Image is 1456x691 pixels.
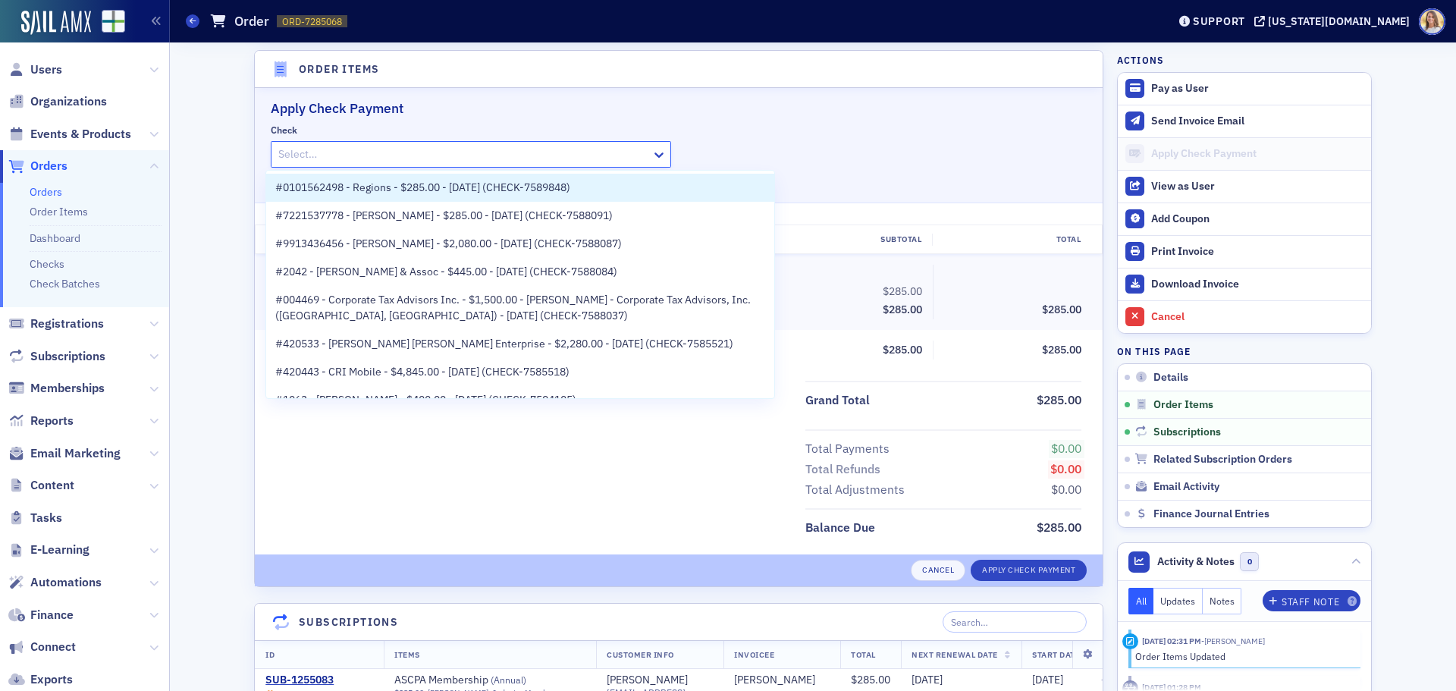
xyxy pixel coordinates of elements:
[30,413,74,429] span: Reports
[1419,8,1445,35] span: Profile
[1151,147,1363,161] div: Apply Check Payment
[773,233,932,245] div: Subtotal
[805,481,905,499] div: Total Adjustments
[1042,303,1081,316] span: $285.00
[282,15,342,28] span: ORD-7285068
[805,440,895,458] span: Total Payments
[1032,673,1063,686] span: [DATE]
[1128,588,1154,614] button: All
[1153,453,1292,466] span: Related Subscription Orders
[30,542,89,558] span: E-Learning
[275,236,622,252] span: #9913436456 - [PERSON_NAME] - $2,080.00 - [DATE] (CHECK-7588087)
[1118,105,1371,137] button: Send Invoice Email
[734,674,815,687] a: [PERSON_NAME]
[8,671,73,688] a: Exports
[30,316,104,332] span: Registrations
[805,519,875,537] div: Balance Due
[21,11,91,35] img: SailAMX
[30,185,62,199] a: Orders
[275,336,733,352] span: #420533 - [PERSON_NAME] [PERSON_NAME] Enterprise - $2,280.00 - [DATE] (CHECK-7585521)
[1151,212,1363,226] div: Add Coupon
[275,264,617,280] span: #2042 - [PERSON_NAME] & Assoc - $445.00 - [DATE] (CHECK-7588084)
[91,10,125,36] a: View Homepage
[1254,16,1415,27] button: [US_STATE][DOMAIN_NAME]
[1153,588,1203,614] button: Updates
[1050,461,1081,476] span: $0.00
[275,292,765,324] span: #004469 - Corporate Tax Advisors Inc. - $1,500.00 - [PERSON_NAME] - Corporate Tax Advisors, Inc. ...
[8,413,74,429] a: Reports
[8,542,89,558] a: E-Learning
[1118,268,1371,300] a: Download Invoice
[805,391,870,410] div: Grand Total
[30,257,64,271] a: Checks
[275,208,613,224] span: #7221537778 - [PERSON_NAME] - $285.00 - [DATE] (CHECK-7588091)
[8,61,62,78] a: Users
[1037,520,1081,535] span: $285.00
[275,180,570,196] span: #0101562498 - Regions - $285.00 - [DATE] (CHECK-7589848)
[1118,170,1371,203] button: View as User
[607,649,674,659] span: Customer Info
[30,126,131,143] span: Events & Products
[491,674,526,686] span: ( Annual )
[1201,636,1265,646] span: Lauren Curl
[8,126,131,143] a: Events & Products
[299,614,398,630] h4: Subscriptions
[883,284,922,298] span: $285.00
[30,348,105,365] span: Subscriptions
[30,445,121,462] span: Email Marketing
[1151,310,1363,324] div: Cancel
[1037,392,1081,407] span: $285.00
[911,560,965,581] button: Cancel
[805,481,910,499] span: Total Adjustments
[8,93,107,110] a: Organizations
[1051,441,1081,456] span: $0.00
[1282,598,1339,606] div: Staff Note
[1142,636,1201,646] time: 7/24/2025 02:31 PM
[1153,507,1269,521] span: Finance Journal Entries
[8,348,105,365] a: Subscriptions
[1240,552,1259,571] span: 0
[932,233,1091,245] div: Total
[971,560,1087,581] button: Apply Check Payment
[1151,278,1363,291] div: Download Invoice
[912,649,998,659] span: Next Renewal Date
[805,440,890,458] div: Total Payments
[30,205,88,218] a: Order Items
[8,158,67,174] a: Orders
[8,510,62,526] a: Tasks
[1151,82,1363,96] div: Pay as User
[1193,14,1245,28] div: Support
[1117,344,1372,358] h4: On this page
[271,124,297,136] div: Check
[1268,14,1410,28] div: [US_STATE][DOMAIN_NAME]
[8,316,104,332] a: Registrations
[30,158,67,174] span: Orders
[1157,554,1235,570] span: Activity & Notes
[1118,203,1371,235] button: Add Coupon
[1032,649,1080,659] span: Start Date
[265,674,373,687] a: SUB-1255083
[30,671,73,688] span: Exports
[1151,115,1363,128] div: Send Invoice Email
[30,93,107,110] span: Organizations
[30,231,80,245] a: Dashboard
[1135,649,1350,663] div: Order Items Updated
[805,519,880,537] span: Balance Due
[30,61,62,78] span: Users
[8,574,102,591] a: Automations
[1122,633,1138,649] div: Activity
[851,673,890,686] span: $285.00
[1153,426,1221,439] span: Subscriptions
[851,649,876,659] span: Total
[102,10,125,33] img: SailAMX
[805,391,875,410] span: Grand Total
[8,639,76,655] a: Connect
[30,510,62,526] span: Tasks
[1153,371,1188,385] span: Details
[1151,180,1363,193] div: View as User
[1118,73,1371,105] button: Pay as User
[1153,398,1213,412] span: Order Items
